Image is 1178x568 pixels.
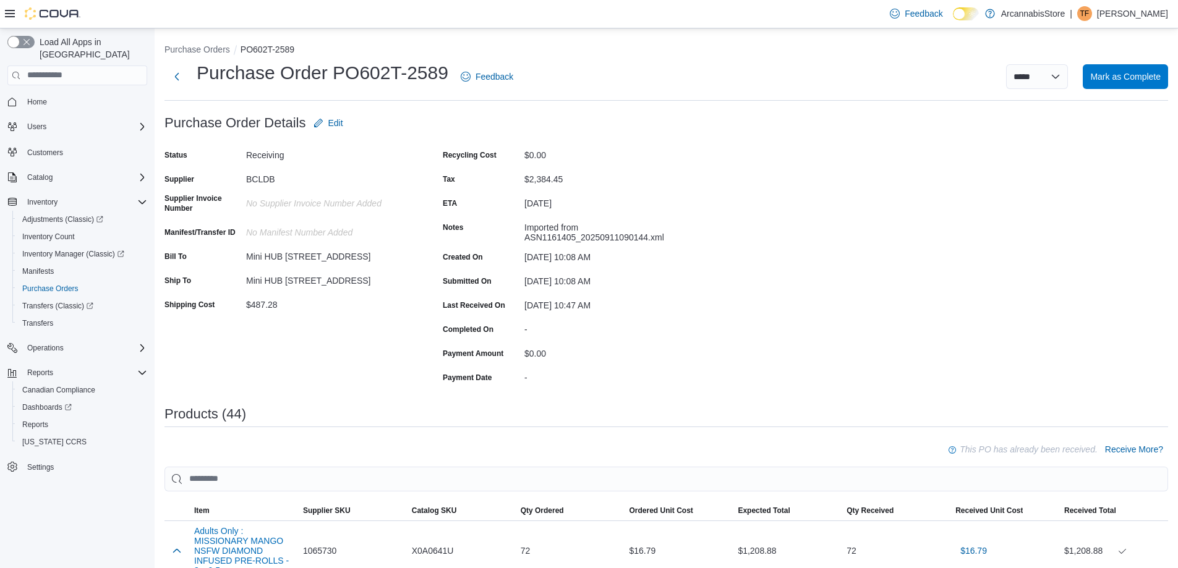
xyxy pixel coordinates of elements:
[17,229,80,244] a: Inventory Count
[164,174,194,184] label: Supplier
[2,364,152,381] button: Reports
[27,368,53,378] span: Reports
[1090,70,1161,83] span: Mark as Complete
[27,172,53,182] span: Catalog
[905,7,942,20] span: Feedback
[164,193,241,213] label: Supplier Invoice Number
[953,7,979,20] input: Dark Mode
[22,232,75,242] span: Inventory Count
[2,118,152,135] button: Users
[17,281,83,296] a: Purchase Orders
[12,297,152,315] a: Transfers (Classic)
[246,193,412,208] div: No Supplier Invoice Number added
[164,227,236,237] label: Manifest/Transfer ID
[1064,543,1163,558] div: $1,208.88
[12,416,152,433] button: Reports
[22,95,52,109] a: Home
[1059,501,1168,520] button: Received Total
[22,459,147,475] span: Settings
[630,506,693,515] span: Ordered Unit Cost
[17,264,147,279] span: Manifests
[12,280,152,297] button: Purchase Orders
[516,501,625,520] button: Qty Ordered
[950,501,1059,520] button: Received Unit Cost
[1083,64,1168,89] button: Mark as Complete
[12,211,152,228] a: Adjustments (Classic)
[955,538,992,563] button: $16.79
[443,150,497,160] label: Recycling Cost
[22,301,93,311] span: Transfers (Classic)
[524,145,690,160] div: $0.00
[17,434,147,449] span: Washington CCRS
[246,145,412,160] div: Receiving
[17,400,77,415] a: Dashboards
[524,193,690,208] div: [DATE]
[303,543,337,558] span: 1065730
[22,341,147,355] span: Operations
[17,264,59,279] a: Manifests
[12,381,152,399] button: Canadian Compliance
[524,218,690,242] div: Imported from ASN1161405_20250911090144.xml
[524,247,690,262] div: [DATE] 10:08 AM
[443,300,505,310] label: Last Received On
[22,195,62,210] button: Inventory
[2,339,152,357] button: Operations
[22,195,147,210] span: Inventory
[17,316,58,331] a: Transfers
[164,43,1168,58] nav: An example of EuiBreadcrumbs
[1097,6,1168,21] p: [PERSON_NAME]
[955,506,1023,515] span: Received Unit Cost
[197,61,448,85] h1: Purchase Order PO602T-2589
[27,462,54,472] span: Settings
[524,368,690,383] div: -
[17,247,147,261] span: Inventory Manager (Classic)
[443,373,492,383] label: Payment Date
[412,506,457,515] span: Catalog SKU
[1100,437,1168,462] button: Receive More?
[246,295,412,310] div: $487.28
[443,198,457,208] label: ETA
[524,271,690,286] div: [DATE] 10:08 AM
[17,434,92,449] a: [US_STATE] CCRS
[842,501,950,520] button: Qty Received
[25,7,80,20] img: Cova
[164,276,191,286] label: Ship To
[1064,506,1116,515] span: Received Total
[885,1,947,26] a: Feedback
[625,501,733,520] button: Ordered Unit Cost
[164,45,230,54] button: Purchase Orders
[17,299,98,313] a: Transfers (Classic)
[524,344,690,358] div: $0.00
[22,437,87,447] span: [US_STATE] CCRS
[456,64,518,89] a: Feedback
[22,249,124,259] span: Inventory Manager (Classic)
[328,117,343,129] span: Edit
[407,501,516,520] button: Catalog SKU
[22,266,54,276] span: Manifests
[1077,6,1092,21] div: Thamiris Ferreira
[164,407,246,422] h3: Products (44)
[17,400,147,415] span: Dashboards
[22,318,53,328] span: Transfers
[22,385,95,395] span: Canadian Compliance
[960,545,987,557] span: $16.79
[12,245,152,263] a: Inventory Manager (Classic)
[17,383,100,397] a: Canadian Compliance
[12,263,152,280] button: Manifests
[17,281,147,296] span: Purchase Orders
[164,252,187,261] label: Bill To
[12,315,152,332] button: Transfers
[524,295,690,310] div: [DATE] 10:47 AM
[17,212,108,227] a: Adjustments (Classic)
[2,193,152,211] button: Inventory
[164,150,187,160] label: Status
[22,420,48,430] span: Reports
[298,501,407,520] button: Supplier SKU
[246,271,412,286] div: Mini HUB [STREET_ADDRESS]
[476,70,513,83] span: Feedback
[17,383,147,397] span: Canadian Compliance
[27,197,58,207] span: Inventory
[27,148,63,158] span: Customers
[27,122,46,132] span: Users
